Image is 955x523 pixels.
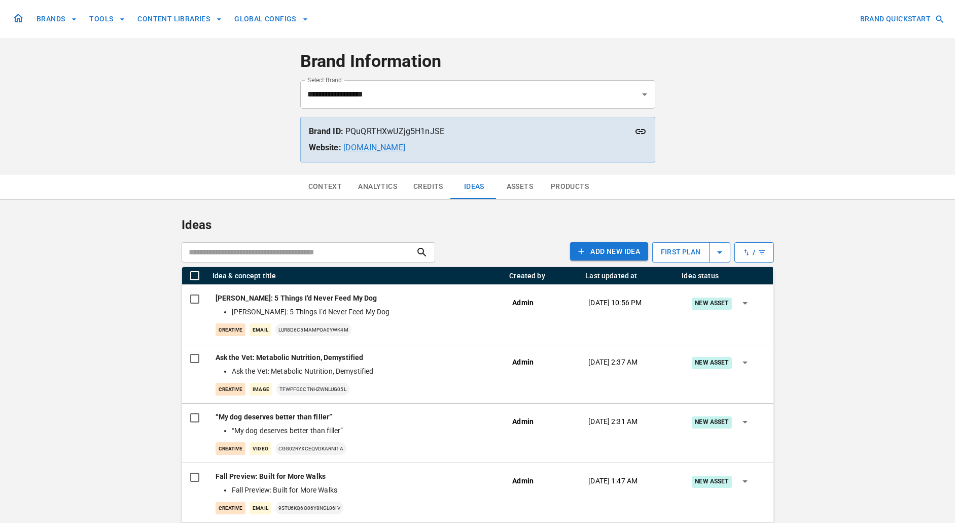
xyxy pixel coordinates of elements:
p: first plan [653,241,709,264]
p: creative [216,383,246,396]
p: [DATE] 10:56 PM [588,298,642,308]
li: Fall Preview: Built for More Walks [232,485,492,496]
button: CONTENT LIBRARIES [133,10,226,28]
div: Idea & concept title [213,272,276,280]
strong: Brand ID: [309,126,343,136]
p: Fall Preview: Built for More Walks [216,471,497,482]
p: LUr8D6c5mampoa0yWk4m [275,323,351,336]
p: Admin [512,476,534,486]
button: GLOBAL CONFIGS [230,10,312,28]
li: Ask the Vet: Metabolic Nutrition, Demystified [232,366,492,377]
button: first plan [652,242,730,263]
p: creative [216,323,246,336]
li: [PERSON_NAME]: 5 Things I’d Never Feed My Dog [232,307,492,317]
p: TfwpFG0CTNHzWNLUg05L [276,383,349,396]
button: TOOLS [85,10,129,28]
button: Products [543,175,597,199]
p: Video [250,442,271,455]
a: Add NEW IDEA [570,242,648,263]
p: [DATE] 2:37 AM [588,357,638,368]
p: creative [216,442,246,455]
div: Created by [509,272,545,280]
button: BRANDS [32,10,81,28]
p: CGg02RYXCEQvDkarNi1a [275,442,346,455]
h4: Brand Information [300,51,655,72]
div: Idea status [682,272,719,280]
label: Select Brand [307,76,342,84]
div: Last updated at [585,272,637,280]
button: Assets [497,175,543,199]
button: Credits [405,175,451,199]
p: Admin [512,298,534,308]
a: [DOMAIN_NAME] [343,143,405,152]
p: Ideas [182,216,774,234]
p: Image [250,383,272,396]
button: Open [638,87,652,102]
p: Admin [512,416,534,427]
div: New Asset [692,416,731,428]
p: 9STu6Kq6o06y8ngL06IV [275,502,343,514]
div: New Asset [692,298,731,309]
div: New Asset [692,357,731,369]
p: PQuQRTHXwUZjg5H1nJSE [309,125,647,138]
p: Email [250,502,271,514]
button: Add NEW IDEA [570,242,648,261]
div: New Asset [692,476,731,487]
p: “My dog deserves better than filler” [216,412,497,422]
button: Context [300,175,350,199]
p: [DATE] 2:31 AM [588,416,638,427]
p: [DATE] 1:47 AM [588,476,638,486]
p: Ask the Vet: Metabolic Nutrition, Demystified [216,352,497,363]
li: “My dog deserves better than filler” [232,426,492,436]
button: Ideas [451,175,497,199]
p: creative [216,502,246,514]
button: BRAND QUICKSTART [856,10,947,28]
p: [PERSON_NAME]: 5 Things I’d Never Feed My Dog [216,293,497,304]
strong: Website: [309,143,341,152]
p: Email [250,323,271,336]
button: Analytics [350,175,405,199]
p: Admin [512,357,534,368]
